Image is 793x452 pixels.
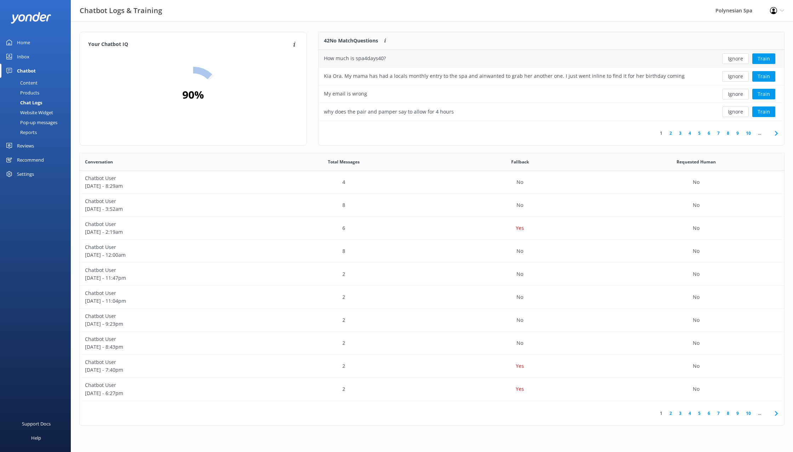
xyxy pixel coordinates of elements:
[17,153,44,167] div: Recommend
[85,358,251,366] p: Chatbot User
[656,130,666,137] a: 1
[17,50,29,64] div: Inbox
[752,53,775,64] button: Train
[722,106,749,117] button: Ignore
[754,130,765,137] span: ...
[85,381,251,389] p: Chatbot User
[733,410,742,417] a: 9
[80,263,784,286] div: row
[80,194,784,217] div: row
[517,247,523,255] p: No
[319,50,784,68] div: row
[666,410,675,417] a: 2
[693,316,700,324] p: No
[4,98,71,108] a: Chat Logs
[695,130,704,137] a: 5
[742,410,754,417] a: 10
[685,130,695,137] a: 4
[714,410,723,417] a: 7
[754,410,765,417] span: ...
[80,5,162,16] h3: Chatbot Logs & Training
[319,68,784,85] div: row
[85,335,251,343] p: Chatbot User
[80,309,784,332] div: row
[85,343,251,351] p: [DATE] - 8:43pm
[182,86,204,103] h2: 90 %
[517,293,523,301] p: No
[319,103,784,121] div: row
[85,312,251,320] p: Chatbot User
[693,293,700,301] p: No
[342,339,345,347] p: 2
[4,108,53,117] div: Website Widget
[742,130,754,137] a: 10
[517,339,523,347] p: No
[704,410,714,417] a: 6
[85,274,251,282] p: [DATE] - 11:47pm
[695,410,704,417] a: 5
[704,130,714,137] a: 6
[85,182,251,190] p: [DATE] - 8:29am
[516,224,524,232] p: Yes
[4,78,71,88] a: Content
[324,72,684,80] div: Kia Ora. My mama has had a locals monthly entry to the spa and ainwanted to grab her another one....
[4,88,39,98] div: Products
[685,410,695,417] a: 4
[85,228,251,236] p: [DATE] - 2:19am
[722,89,749,99] button: Ignore
[4,117,71,127] a: Pop-up messages
[80,286,784,309] div: row
[342,385,345,393] p: 2
[80,378,784,401] div: row
[85,220,251,228] p: Chatbot User
[666,130,675,137] a: 2
[17,64,36,78] div: Chatbot
[4,108,71,117] a: Website Widget
[342,316,345,324] p: 2
[17,35,30,50] div: Home
[752,106,775,117] button: Train
[693,201,700,209] p: No
[80,355,784,378] div: row
[517,201,523,209] p: No
[342,362,345,370] p: 2
[80,240,784,263] div: row
[85,251,251,259] p: [DATE] - 12:00am
[342,178,345,186] p: 4
[675,410,685,417] a: 3
[319,85,784,103] div: row
[342,201,345,209] p: 8
[80,171,784,194] div: row
[517,316,523,324] p: No
[511,158,529,165] span: Fallback
[722,53,749,64] button: Ignore
[4,98,42,108] div: Chat Logs
[324,108,454,116] div: why does the pair and pamper say to allow for 4 hours
[733,130,742,137] a: 9
[342,224,345,232] p: 6
[723,130,733,137] a: 8
[85,320,251,328] p: [DATE] - 9:23pm
[11,12,51,24] img: yonder-white-logo.png
[722,71,749,82] button: Ignore
[324,37,378,45] p: 42 No Match Questions
[4,127,71,137] a: Reports
[17,167,34,181] div: Settings
[516,385,524,393] p: Yes
[693,339,700,347] p: No
[80,217,784,240] div: row
[324,90,367,98] div: My email is wrong
[693,385,700,393] p: No
[4,88,71,98] a: Products
[17,139,34,153] div: Reviews
[517,178,523,186] p: No
[656,410,666,417] a: 1
[328,158,360,165] span: Total Messages
[752,89,775,99] button: Train
[4,117,57,127] div: Pop-up messages
[80,171,784,401] div: grid
[85,158,113,165] span: Conversation
[4,78,38,88] div: Content
[693,247,700,255] p: No
[4,127,37,137] div: Reports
